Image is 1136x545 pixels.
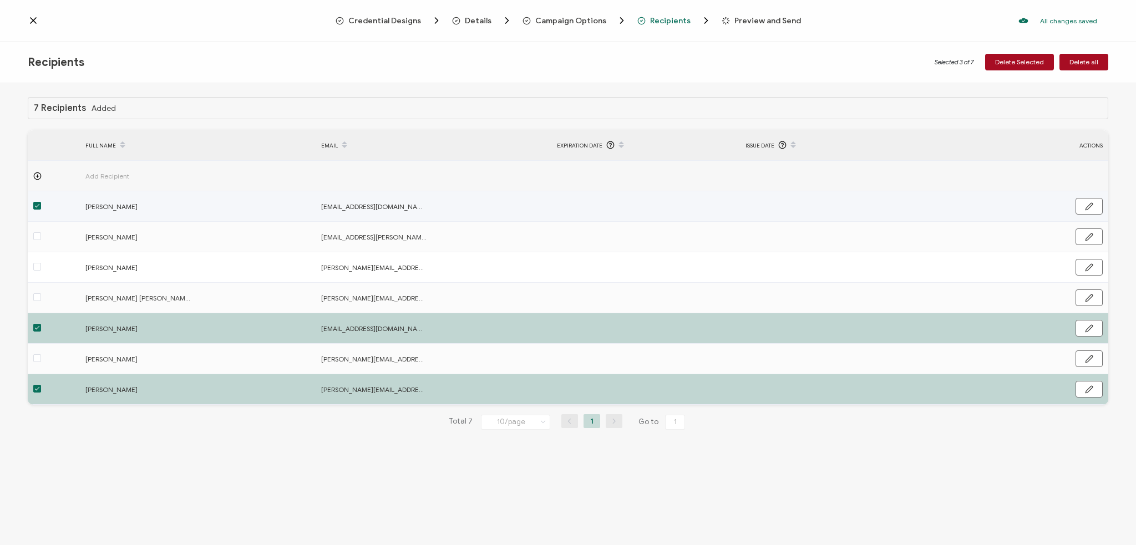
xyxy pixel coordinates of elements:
span: Issue Date [745,139,774,152]
span: Campaign Options [523,15,627,26]
span: [PERSON_NAME] [PERSON_NAME] [85,292,191,304]
span: Go to [638,414,687,430]
iframe: Chat Widget [1081,492,1136,545]
span: [PERSON_NAME] [85,261,191,274]
input: Select [481,415,550,430]
span: [PERSON_NAME][EMAIL_ADDRESS][PERSON_NAME][DOMAIN_NAME] [321,261,427,274]
button: Delete Selected [985,54,1054,70]
span: [EMAIL_ADDRESS][DOMAIN_NAME] [321,322,427,335]
div: EMAIL [316,136,551,155]
span: Expiration Date [557,139,602,152]
p: All changes saved [1040,17,1097,25]
span: Credential Designs [336,15,442,26]
span: Credential Designs [348,17,421,25]
span: Total 7 [449,414,473,430]
button: Delete all [1059,54,1108,70]
span: [PERSON_NAME][EMAIL_ADDRESS][PERSON_NAME][DOMAIN_NAME] [321,383,427,396]
span: Details [465,17,491,25]
span: [EMAIL_ADDRESS][DOMAIN_NAME] [321,200,427,213]
li: 1 [584,414,600,428]
span: [PERSON_NAME] [85,383,191,396]
span: [PERSON_NAME] [85,353,191,365]
div: Breadcrumb [336,15,801,26]
div: FULL NAME [80,136,316,155]
span: [PERSON_NAME] [85,322,191,335]
h1: 7 Recipients [34,103,86,113]
span: Selected 3 of 7 [935,58,974,67]
span: [PERSON_NAME][EMAIL_ADDRESS][DOMAIN_NAME] [321,292,427,304]
span: Added [92,104,116,113]
span: Recipients [637,15,712,26]
span: Preview and Send [734,17,801,25]
span: [PERSON_NAME][EMAIL_ADDRESS][PERSON_NAME][DOMAIN_NAME] [321,353,427,365]
span: [EMAIL_ADDRESS][PERSON_NAME][DOMAIN_NAME] [321,231,427,243]
span: Add Recipient [85,170,191,182]
span: Recipients [650,17,691,25]
span: [PERSON_NAME] [85,231,191,243]
span: Delete all [1069,59,1098,65]
span: Recipients [28,55,84,69]
span: Campaign Options [535,17,606,25]
span: Preview and Send [722,17,801,25]
span: Details [452,15,513,26]
span: [PERSON_NAME] [85,200,191,213]
span: Delete Selected [995,59,1044,65]
div: ACTIONS [1003,139,1108,152]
